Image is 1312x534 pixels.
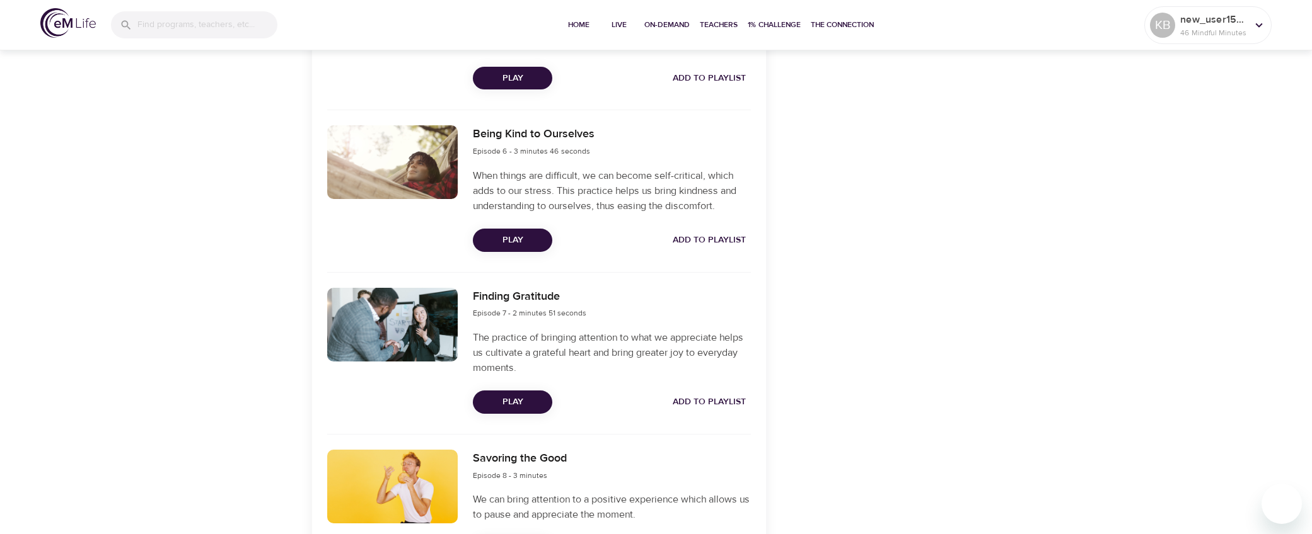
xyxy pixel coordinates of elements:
span: Play [483,232,542,248]
span: Episode 6 - 3 minutes 46 seconds [473,146,590,156]
p: new_user1566398724 [1180,12,1247,27]
p: We can bring attention to a positive experience which allows us to pause and appreciate the moment. [473,492,750,522]
h6: Finding Gratitude [473,288,586,306]
button: Play [473,390,552,414]
button: Add to Playlist [668,390,751,414]
span: Add to Playlist [673,232,746,248]
span: Teachers [700,18,738,31]
span: On-Demand [644,18,690,31]
span: Play [483,71,542,86]
p: The practice of bringing attention to what we appreciate helps us cultivate a grateful heart and ... [473,330,750,375]
button: Add to Playlist [668,229,751,252]
span: The Connection [811,18,874,31]
input: Find programs, teachers, etc... [137,11,277,38]
img: logo [40,8,96,38]
span: 1% Challenge [748,18,801,31]
span: Episode 8 - 3 minutes [473,470,547,480]
button: Play [473,67,552,90]
p: 46 Mindful Minutes [1180,27,1247,38]
iframe: Button to launch messaging window [1262,484,1302,524]
p: When things are difficult, we can become self-critical, which adds to our stress. This practice h... [473,168,750,213]
h6: Being Kind to Ourselves [473,125,595,144]
span: Home [564,18,594,31]
span: Play [483,394,542,410]
span: Add to Playlist [673,71,746,86]
span: Live [604,18,634,31]
h6: Savoring the Good [473,450,567,468]
button: Play [473,229,552,252]
button: Add to Playlist [668,67,751,90]
div: KB [1150,13,1175,38]
span: Episode 7 - 2 minutes 51 seconds [473,308,586,318]
span: Add to Playlist [673,394,746,410]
